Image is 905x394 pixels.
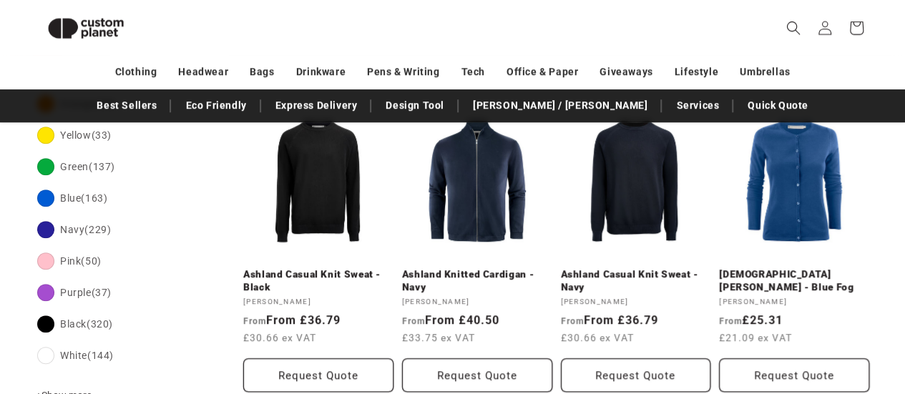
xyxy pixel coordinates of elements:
[461,59,484,84] a: Tech
[600,59,652,84] a: Giveaways
[740,93,816,118] a: Quick Quote
[243,358,393,392] button: Request Quote
[740,59,790,84] a: Umbrellas
[268,93,365,118] a: Express Delivery
[178,59,228,84] a: Headwear
[675,59,718,84] a: Lifestyle
[669,93,726,118] a: Services
[466,93,655,118] a: [PERSON_NAME] / [PERSON_NAME]
[561,358,711,392] button: Request Quote
[36,6,136,51] img: Custom Planet
[778,12,809,44] summary: Search
[378,93,451,118] a: Design Tool
[115,59,157,84] a: Clothing
[719,358,869,392] button: Request Quote
[833,325,905,394] iframe: Chat Widget
[178,93,253,118] a: Eco Friendly
[243,268,393,293] a: Ashland Casual Knit Sweat - Black
[250,59,274,84] a: Bags
[402,358,552,392] button: Request Quote
[367,59,439,84] a: Pens & Writing
[296,59,346,84] a: Drinkware
[719,268,869,293] a: [DEMOGRAPHIC_DATA] [PERSON_NAME] - Blue Fog
[402,268,552,293] a: Ashland Knitted Cardigan - Navy
[507,59,578,84] a: Office & Paper
[89,93,164,118] a: Best Sellers
[561,268,711,293] a: Ashland Casual Knit Sweat - Navy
